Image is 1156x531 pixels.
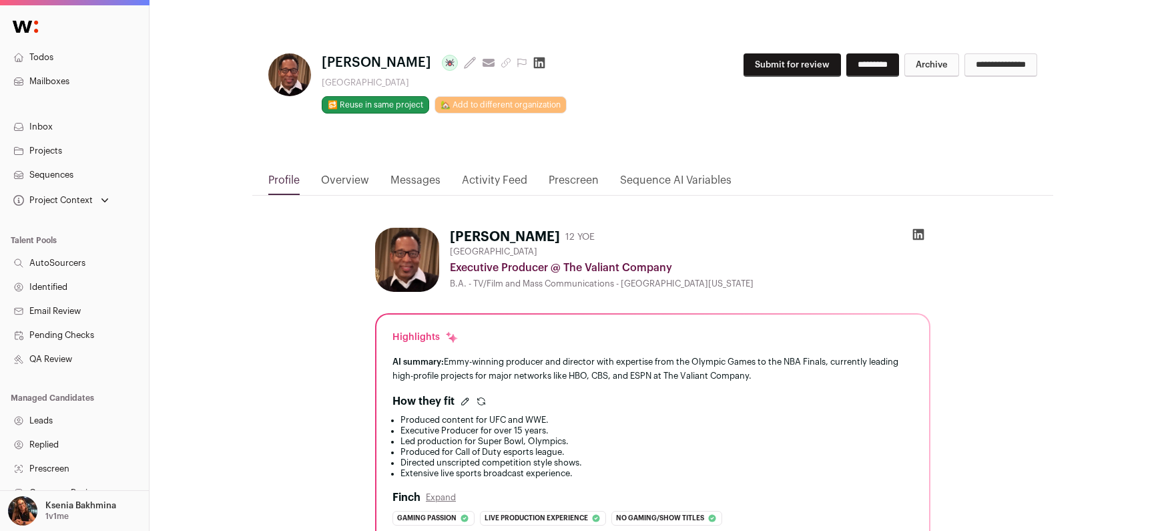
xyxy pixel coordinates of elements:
div: Project Context [11,195,93,206]
span: No gaming/show titles [616,512,704,525]
li: Extensive live sports broadcast experience. [400,468,913,479]
button: Open dropdown [5,496,119,526]
img: a9459e82cb722853b8a5581a33349c27eda362f1eb30cb49868002ea5d7e8fc8.jpg [268,53,311,96]
span: Gaming passion [397,512,457,525]
img: 13968079-medium_jpg [8,496,37,526]
div: Highlights [392,331,459,344]
a: 🏡 Add to different organization [435,96,567,114]
a: Prescreen [549,172,599,195]
div: Emmy-winning producer and director with expertise from the Olympic Games to the NBA Finals, curre... [392,355,913,383]
button: 🔂 Reuse in same project [322,96,429,114]
img: Wellfound [5,13,45,40]
li: Produced content for UFC and WWE. [400,415,913,425]
h1: [PERSON_NAME] [450,228,560,246]
img: a9459e82cb722853b8a5581a33349c27eda362f1eb30cb49868002ea5d7e8fc8.jpg [375,228,439,292]
a: Overview [321,172,369,195]
span: Live production experience [485,512,588,525]
span: [GEOGRAPHIC_DATA] [450,246,537,257]
span: [PERSON_NAME] [322,53,431,72]
p: 1v1me [45,511,69,522]
li: Directed unscripted competition style shows. [400,458,913,468]
button: Expand [426,492,456,503]
li: Led production for Super Bowl, Olympics. [400,436,913,447]
h2: Finch [392,490,420,506]
li: Executive Producer for over 15 years. [400,425,913,436]
a: Messages [390,172,441,195]
li: Produced for Call of Duty esports league. [400,447,913,458]
button: Submit for review [744,53,841,77]
p: Ksenia Bakhmina [45,500,116,511]
button: Archive [904,53,959,77]
button: Open dropdown [11,191,111,210]
div: [GEOGRAPHIC_DATA] [322,77,567,88]
div: Executive Producer @ The Valiant Company [450,260,930,276]
div: 12 YOE [565,230,595,244]
a: Sequence AI Variables [620,172,732,195]
a: Activity Feed [462,172,527,195]
span: AI summary: [392,357,444,366]
div: B.A. - TV/Film and Mass Communications - [GEOGRAPHIC_DATA][US_STATE] [450,279,930,289]
a: Profile [268,172,300,195]
h2: How they fit [392,393,455,409]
